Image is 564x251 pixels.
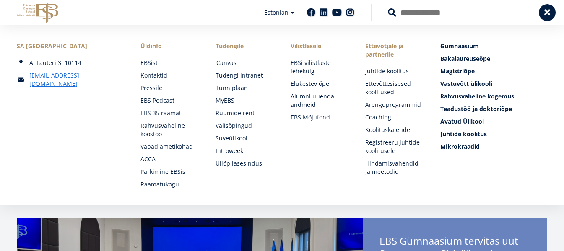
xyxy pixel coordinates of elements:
span: Ettevõtjale ja partnerile [365,42,424,59]
a: Juhtide koolitus [440,130,547,138]
a: Elukestev õpe [291,80,349,88]
a: Gümnaasium [440,42,547,50]
a: Teadustöö ja doktoriõpe [440,105,547,113]
a: ACCA [140,155,199,163]
a: Juhtide koolitus [365,67,424,75]
span: Gümnaasium [440,42,479,50]
a: EBSi vilistlaste lehekülg [291,59,349,75]
a: Hindamisvahendid ja meetodid [365,159,424,176]
span: Juhtide koolitus [440,130,487,138]
span: Avatud Ülikool [440,117,484,125]
span: Magistriõpe [440,67,475,75]
a: Alumni uuenda andmeid [291,92,349,109]
span: Vastuvõtt ülikooli [440,80,492,88]
a: EBSist [140,59,199,67]
a: Ruumide rent [216,109,274,117]
a: Vabad ametikohad [140,142,199,151]
span: Vilistlasele [291,42,349,50]
a: Coaching [365,113,424,122]
a: Tudengi intranet [216,71,274,80]
span: Mikrokraadid [440,142,480,150]
a: Instagram [346,8,354,17]
a: Välisõpingud [216,122,274,130]
div: A. Lauteri 3, 10114 [17,59,124,67]
a: Pressile [140,84,199,92]
a: Linkedin [320,8,328,17]
span: Bakalaureuseõpe [440,54,490,62]
a: Vastuvõtt ülikooli [440,80,547,88]
a: Koolituskalender [365,126,424,134]
a: Facebook [307,8,315,17]
a: Bakalaureuseõpe [440,54,547,63]
a: Arenguprogrammid [365,101,424,109]
a: Magistriõpe [440,67,547,75]
a: Üliõpilasesindus [216,159,274,168]
a: Avatud Ülikool [440,117,547,126]
a: Mikrokraadid [440,142,547,151]
a: [EMAIL_ADDRESS][DOMAIN_NAME] [29,71,124,88]
a: Suveülikool [216,134,274,142]
span: Üldinfo [140,42,199,50]
a: Tudengile [216,42,274,50]
a: EBS Podcast [140,96,199,105]
span: Teadustöö ja doktoriõpe [440,105,512,113]
a: Rahvusvaheline kogemus [440,92,547,101]
a: EBS 35 raamat [140,109,199,117]
a: Ettevõttesisesed koolitused [365,80,424,96]
a: Kontaktid [140,71,199,80]
a: Rahvusvaheline koostöö [140,122,199,138]
a: Canvas [216,59,275,67]
a: Youtube [332,8,342,17]
a: MyEBS [216,96,274,105]
span: Rahvusvaheline kogemus [440,92,514,100]
a: Introweek [216,147,274,155]
a: EBS Mõjufond [291,113,349,122]
a: Parkimine EBSis [140,168,199,176]
a: Raamatukogu [140,180,199,189]
a: Tunniplaan [216,84,274,92]
a: Registreeru juhtide koolitusele [365,138,424,155]
div: SA [GEOGRAPHIC_DATA] [17,42,124,50]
